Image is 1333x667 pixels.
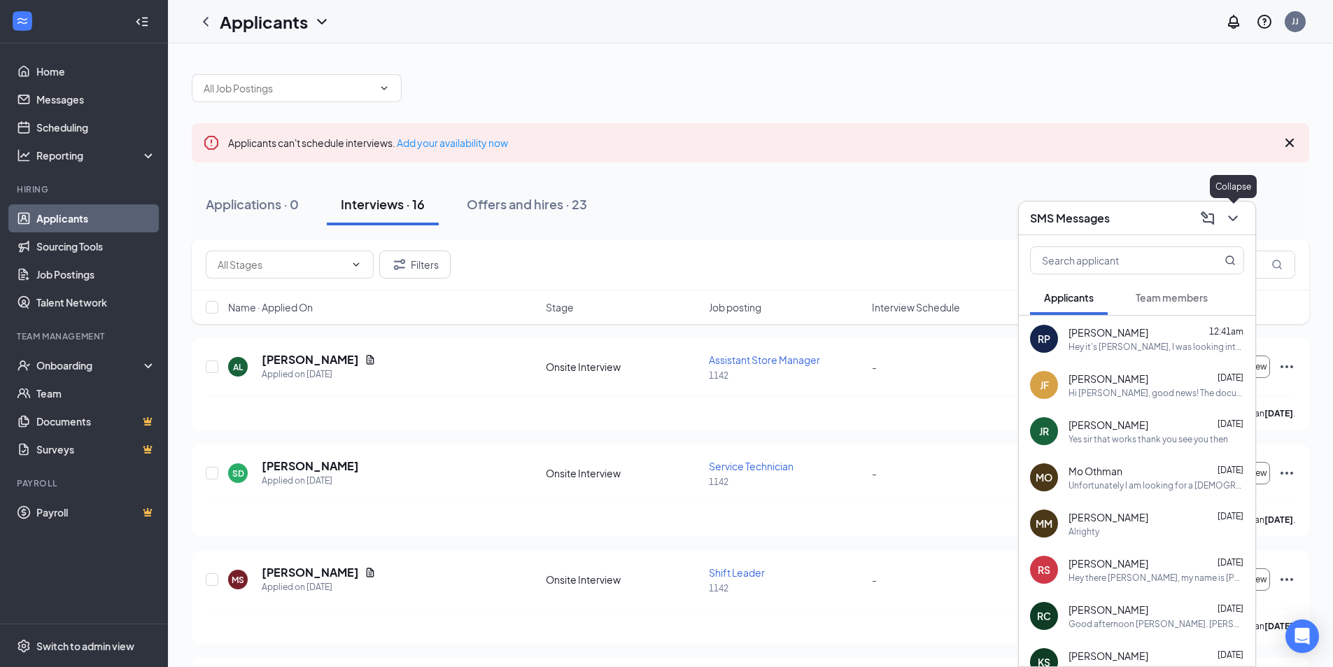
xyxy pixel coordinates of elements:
span: Shift Leader [709,566,765,579]
a: DocumentsCrown [36,407,156,435]
svg: MagnifyingGlass [1225,255,1236,266]
div: RC [1037,609,1051,623]
span: Applicants can't schedule interviews. [228,136,508,149]
div: Hiring [17,183,153,195]
span: [PERSON_NAME] [1068,649,1148,663]
a: Sourcing Tools [36,232,156,260]
div: Onsite Interview [546,573,700,587]
a: Scheduling [36,113,156,141]
div: JF [1040,378,1049,392]
p: 1142 [709,476,863,488]
svg: UserCheck [17,358,31,372]
svg: Ellipses [1278,358,1295,375]
div: Yes sir that works thank you see you then [1068,433,1228,445]
h1: Applicants [220,10,308,34]
span: [DATE] [1218,603,1243,614]
svg: ChevronDown [313,13,330,30]
a: Team [36,379,156,407]
svg: Analysis [17,148,31,162]
a: PayrollCrown [36,498,156,526]
div: Reporting [36,148,157,162]
a: Home [36,57,156,85]
svg: ChevronDown [379,83,390,94]
div: Alrighty [1068,526,1099,538]
button: ChevronDown [1222,207,1244,230]
p: 1142 [709,582,863,594]
div: Good afternoon [PERSON_NAME]. [PERSON_NAME] from [PERSON_NAME] here, just wanted to reach out and... [1068,618,1244,630]
span: [DATE] [1218,465,1243,475]
span: Team members [1136,291,1208,304]
div: MO [1036,470,1052,484]
div: Applications · 0 [206,195,299,213]
a: Job Postings [36,260,156,288]
button: Filter Filters [379,251,451,279]
a: Applicants [36,204,156,232]
svg: Error [203,134,220,151]
span: [PERSON_NAME] [1068,372,1148,386]
svg: QuestionInfo [1256,13,1273,30]
div: Applied on [DATE] [262,580,376,594]
svg: Document [365,354,376,365]
svg: Settings [17,639,31,653]
span: [DATE] [1218,372,1243,383]
span: 12:41am [1209,326,1243,337]
div: Offers and hires · 23 [467,195,587,213]
div: Hi [PERSON_NAME], good news! The document signature request for [PERSON_NAME] - Service Technicia... [1068,387,1244,399]
span: [DATE] [1218,557,1243,568]
div: JR [1039,424,1049,438]
span: [PERSON_NAME] [1068,325,1148,339]
svg: Collapse [135,15,149,29]
h5: [PERSON_NAME] [262,352,359,367]
div: Switch to admin view [36,639,134,653]
a: Talent Network [36,288,156,316]
span: [PERSON_NAME] [1068,556,1148,570]
svg: ChevronDown [1225,210,1241,227]
svg: Document [365,567,376,578]
span: [DATE] [1218,511,1243,521]
input: Search applicant [1031,247,1197,274]
svg: Ellipses [1278,571,1295,588]
svg: ChevronDown [351,259,362,270]
span: Job posting [709,300,761,314]
svg: Ellipses [1278,465,1295,482]
div: Onboarding [36,358,144,372]
svg: Notifications [1225,13,1242,30]
svg: MagnifyingGlass [1271,259,1283,270]
button: ComposeMessage [1197,207,1219,230]
span: [PERSON_NAME] [1068,418,1148,432]
svg: ComposeMessage [1199,210,1216,227]
a: Messages [36,85,156,113]
span: - [872,360,877,373]
div: MM [1036,517,1052,531]
div: Unfortunately I am looking for a [DEMOGRAPHIC_DATA]. [1068,479,1244,491]
b: [DATE] [1264,514,1293,525]
span: Interview Schedule [872,300,960,314]
div: RP [1038,332,1050,346]
span: - [872,467,877,479]
svg: ChevronLeft [197,13,214,30]
span: Service Technician [709,460,794,472]
div: Hey it's [PERSON_NAME], I was looking into jiffy lube for the opening that occurred. Any update? [1068,341,1244,353]
div: Collapse [1210,175,1257,198]
b: [DATE] [1264,408,1293,419]
h5: [PERSON_NAME] [262,565,359,580]
input: All Job Postings [204,80,373,96]
div: Open Intercom Messenger [1285,619,1319,653]
div: Onsite Interview [546,466,700,480]
p: 1142 [709,370,863,381]
svg: Cross [1281,134,1298,151]
span: [PERSON_NAME] [1068,603,1148,617]
span: Applicants [1044,291,1094,304]
div: Onsite Interview [546,360,700,374]
span: Mo Othman [1068,464,1122,478]
input: All Stages [218,257,345,272]
div: SD [232,468,244,479]
div: JJ [1292,15,1299,27]
div: Team Management [17,330,153,342]
div: MS [232,574,244,586]
a: Add your availability now [397,136,508,149]
div: Interviews · 16 [341,195,425,213]
svg: Filter [391,256,408,273]
div: Applied on [DATE] [262,474,359,488]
